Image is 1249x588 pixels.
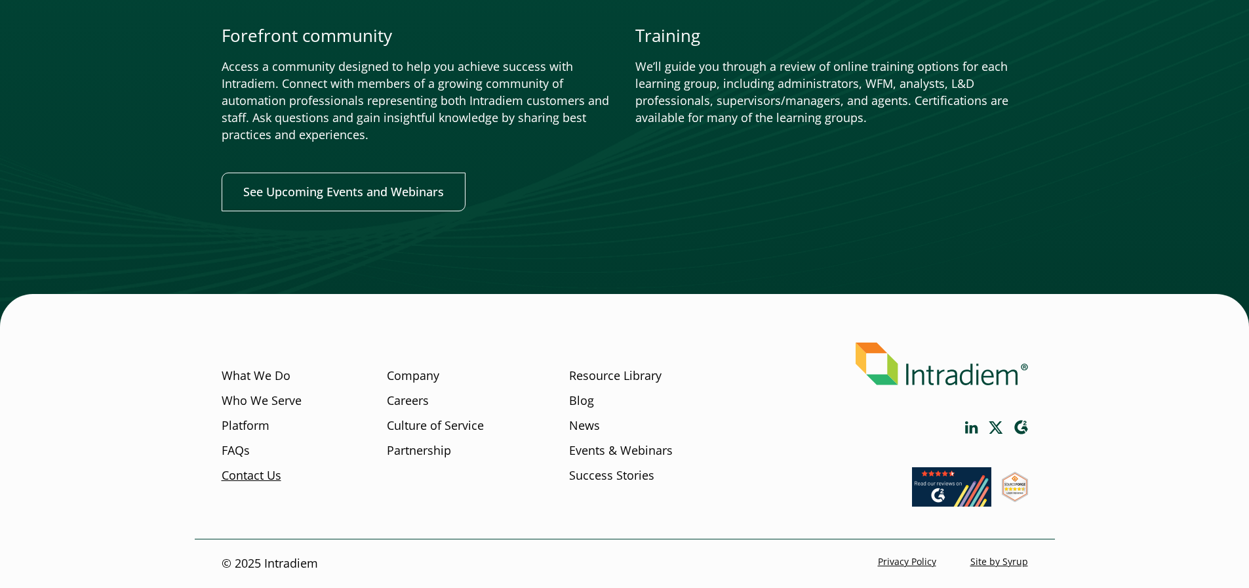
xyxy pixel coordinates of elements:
img: Intradiem [856,343,1028,385]
a: Link opens in a new window [1002,490,1028,505]
a: Privacy Policy [878,555,936,568]
a: Resource Library [569,367,662,385]
a: Success Stories [569,467,654,484]
img: Read our reviews on G2 [912,467,991,507]
a: Blog [569,392,594,409]
a: Site by Syrup [970,555,1028,568]
a: Contact Us [222,467,281,484]
p: Training [635,24,1028,48]
a: Link opens in a new window [1014,420,1028,435]
img: SourceForge User Reviews [1002,472,1028,502]
a: FAQs [222,442,250,459]
a: Platform [222,417,269,434]
p: © 2025 Intradiem [222,555,318,572]
p: Forefront community [222,24,614,48]
a: Link opens in a new window [912,494,991,510]
a: Link opens in a new window [965,421,978,434]
p: Access a community designed to help you achieve success with Intradiem. Connect with members of a... [222,58,614,144]
a: Culture of Service [387,417,484,434]
a: Who We Serve [222,392,302,409]
a: What We Do [222,367,290,385]
a: Events & Webinars [569,442,673,459]
a: Link opens in a new window [989,421,1003,434]
a: Careers [387,392,429,409]
p: We’ll guide you through a review of online training options for each learning group, including ad... [635,58,1028,127]
a: See Upcoming Events and Webinars [222,173,466,211]
a: News [569,417,600,434]
a: Partnership [387,442,451,459]
a: Company [387,367,439,385]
